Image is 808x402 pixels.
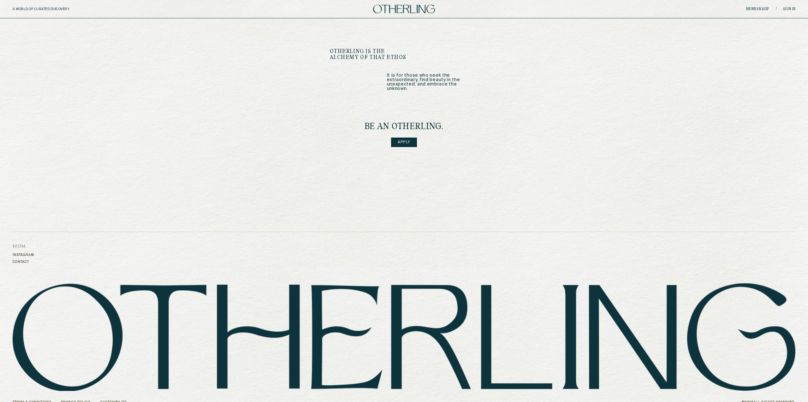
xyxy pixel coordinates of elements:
[746,7,769,11] a: Membership
[776,7,777,11] span: /
[373,5,435,13] img: logo
[13,7,98,11] h5: A WORLD OF CURATED DISCOVERY.
[13,283,795,391] img: logo
[330,49,413,61] h1: OTHERLING IS THE ALCHEMY OF THAT ETHOS
[13,245,34,248] h3: Social
[13,260,34,264] a: Contact
[387,73,478,91] p: It is for those who seek the extraordinary, find beauty in the unexpected, and embrace the unknown.
[13,253,34,257] a: Instagram
[783,7,796,11] a: Sign in
[365,122,443,131] h4: be an Otherling.
[391,138,417,147] a: Apply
